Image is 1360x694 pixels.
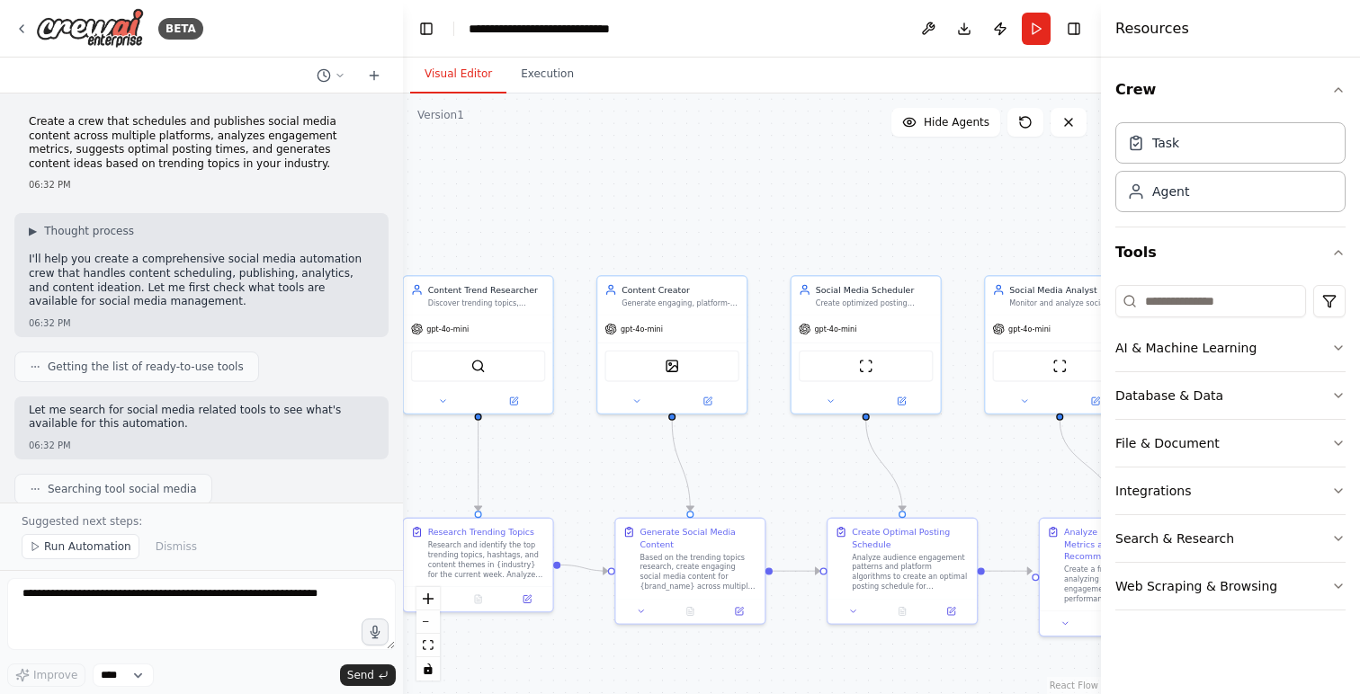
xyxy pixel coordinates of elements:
button: Open in side panel [930,604,971,618]
button: Open in side panel [1061,394,1130,408]
button: Web Scraping & Browsing [1115,563,1346,609]
div: Integrations [1115,482,1191,500]
span: Dismiss [156,539,197,554]
g: Edge from c18b4cf7-1146-4f1d-b124-b91e15457acf to 04320924-c515-4d0e-9dc7-10c98f1c59f5 [1054,421,1121,511]
div: Generate engaging, platform-specific social media content including captions, hashtags, and visua... [622,298,739,308]
button: Integrations [1115,467,1346,514]
h4: Resources [1115,18,1189,40]
button: fit view [416,634,440,657]
div: Search & Research [1115,529,1234,547]
div: Social Media AnalystMonitor and analyze social media engagement metrics for {brand_name}, track p... [984,275,1135,414]
div: React Flow controls [416,587,440,681]
div: Analyze audience engagement patterns and platform algorithms to create an optimal posting schedul... [852,553,970,592]
p: Suggested next steps: [22,514,381,529]
button: AI & Machine Learning [1115,325,1346,371]
div: Research Trending TopicsResearch and identify the top trending topics, hashtags, and content them... [402,518,553,613]
div: 06:32 PM [29,316,374,330]
div: Social Media SchedulerCreate optimized posting schedules for {brand_name} across multiple social ... [791,275,942,414]
div: 06:32 PM [29,178,374,191]
div: BETA [158,18,203,40]
span: gpt-4o-mini [621,325,663,334]
button: Run Automation [22,534,139,559]
span: Run Automation [44,539,131,554]
button: zoom out [416,610,440,634]
div: Crew [1115,115,1346,227]
div: Content Creator [622,284,739,296]
button: Dismiss [147,534,206,559]
g: Edge from 12ce0d5d-b898-41d2-bc30-617ff761e680 to 06951f6c-13ac-4403-9ca6-80ae49aaf228 [773,565,820,576]
button: No output available [665,604,716,618]
button: Send [340,664,396,686]
button: Open in side panel [479,394,548,408]
div: Version 1 [417,108,464,122]
span: Thought process [44,224,134,238]
div: Create Optimal Posting ScheduleAnalyze audience engagement patterns and platform algorithms to cr... [827,518,978,625]
span: Hide Agents [924,115,989,129]
div: Task [1152,134,1179,152]
div: AI & Machine Learning [1115,339,1257,357]
div: Based on the trending topics research, create engaging social media content for {brand_name} acro... [640,553,757,592]
img: ScrapeWebsiteTool [859,359,873,373]
div: File & Document [1115,434,1220,452]
g: Edge from 06951f6c-13ac-4403-9ca6-80ae49aaf228 to 04320924-c515-4d0e-9dc7-10c98f1c59f5 [985,565,1033,576]
div: Create optimized posting schedules for {brand_name} across multiple social media platforms, deter... [816,298,934,308]
span: gpt-4o-mini [814,325,856,334]
button: Improve [7,663,85,687]
button: Open in side panel [867,394,935,408]
button: Open in side panel [506,592,548,606]
div: Research Trending Topics [428,526,534,538]
g: Edge from c701430c-8386-4feb-978f-4583361e1e1d to 9ab0ccc9-c6fa-469a-a4e8-746b0934d485 [472,421,484,511]
button: Open in side panel [719,604,760,618]
nav: breadcrumb [469,20,610,38]
div: Content Trend Researcher [428,284,546,296]
a: React Flow attribution [1050,681,1098,690]
button: Start a new chat [360,65,389,86]
div: Generate Social Media ContentBased on the trending topics research, create engaging social media ... [614,518,765,625]
div: Content CreatorGenerate engaging, platform-specific social media content including captions, hash... [596,275,747,414]
span: Searching tool social media [48,482,197,496]
button: Open in side panel [674,394,742,408]
div: Social Media Scheduler [816,284,934,296]
span: Improve [33,668,77,682]
span: Send [347,668,374,682]
span: Getting the list of ready-to-use tools [48,360,244,374]
button: Hide right sidebar [1061,16,1087,41]
div: Create a framework for analyzing social media engagement metrics and performance tracking for {br... [1064,565,1182,603]
button: Tools [1115,227,1346,278]
span: gpt-4o-mini [426,325,469,334]
g: Edge from 9ab0ccc9-c6fa-469a-a4e8-746b0934d485 to 12ce0d5d-b898-41d2-bc30-617ff761e680 [560,559,608,577]
p: Let me search for social media related tools to see what's available for this automation. [29,404,374,432]
div: Social Media Analyst [1009,284,1127,296]
button: Hide Agents [891,108,1000,137]
img: Logo [36,8,144,49]
button: zoom in [416,587,440,610]
div: Analyze Engagement Metrics and Recommendations [1064,526,1182,562]
button: No output available [452,592,504,606]
div: Generate Social Media Content [640,526,757,550]
div: Research and identify the top trending topics, hashtags, and content themes in {industry} for the... [428,540,546,579]
g: Edge from 5b19abb7-283c-459c-8a26-5b689d718a6f to 12ce0d5d-b898-41d2-bc30-617ff761e680 [666,421,696,511]
button: Crew [1115,65,1346,115]
div: Content Trend ResearcherDiscover trending topics, hashtags, and content themes in {industry} by a... [402,275,553,414]
button: ▶Thought process [29,224,134,238]
span: ▶ [29,224,37,238]
g: Edge from 25e98aa3-4b6c-4e2a-9096-3fbdb869a43d to 06951f6c-13ac-4403-9ca6-80ae49aaf228 [860,421,908,511]
button: Search & Research [1115,515,1346,562]
button: Hide left sidebar [414,16,439,41]
span: gpt-4o-mini [1008,325,1051,334]
button: Database & Data [1115,372,1346,419]
img: SerperDevTool [471,359,486,373]
p: Create a crew that schedules and publishes social media content across multiple platforms, analyz... [29,115,374,171]
button: No output available [1088,616,1140,630]
div: Create Optimal Posting Schedule [852,526,970,550]
button: Switch to previous chat [309,65,353,86]
div: Web Scraping & Browsing [1115,577,1277,595]
button: toggle interactivity [416,657,440,681]
button: Execution [506,56,588,93]
button: No output available [877,604,928,618]
div: Tools [1115,278,1346,625]
div: 06:32 PM [29,439,374,452]
div: Discover trending topics, hashtags, and content themes in {industry} by analyzing news, social me... [428,298,546,308]
div: Agent [1152,182,1189,200]
div: Monitor and analyze social media engagement metrics for {brand_name}, track performance across pl... [1009,298,1127,308]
